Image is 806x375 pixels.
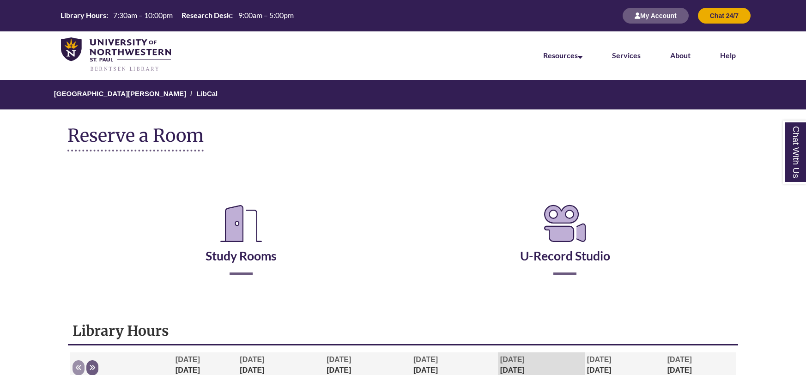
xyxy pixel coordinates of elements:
a: U-Record Studio [520,225,610,263]
th: Research Desk: [178,10,234,20]
button: Chat 24/7 [698,8,751,24]
span: [DATE] [240,356,264,363]
span: [DATE] [413,356,438,363]
img: UNWSP Library Logo [61,37,171,72]
table: Hours Today [57,10,297,20]
h1: Reserve a Room [67,126,204,151]
h1: Library Hours [73,322,733,339]
span: [DATE] [500,356,525,363]
span: [DATE] [327,356,351,363]
button: My Account [623,8,689,24]
a: Resources [543,51,582,60]
a: [GEOGRAPHIC_DATA][PERSON_NAME] [54,90,186,97]
a: My Account [623,12,689,19]
div: Reserve a Room [67,175,739,302]
a: Help [720,51,736,60]
a: LibCal [196,90,218,97]
span: [DATE] [587,356,612,363]
a: About [670,51,691,60]
a: Study Rooms [206,225,277,263]
span: [DATE] [176,356,200,363]
span: 9:00am – 5:00pm [238,11,294,19]
nav: Breadcrumb [67,80,739,109]
a: Services [612,51,641,60]
th: Library Hours: [57,10,109,20]
a: Hours Today [57,10,297,21]
span: 7:30am – 10:00pm [113,11,173,19]
a: Chat 24/7 [698,12,751,19]
span: [DATE] [667,356,692,363]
